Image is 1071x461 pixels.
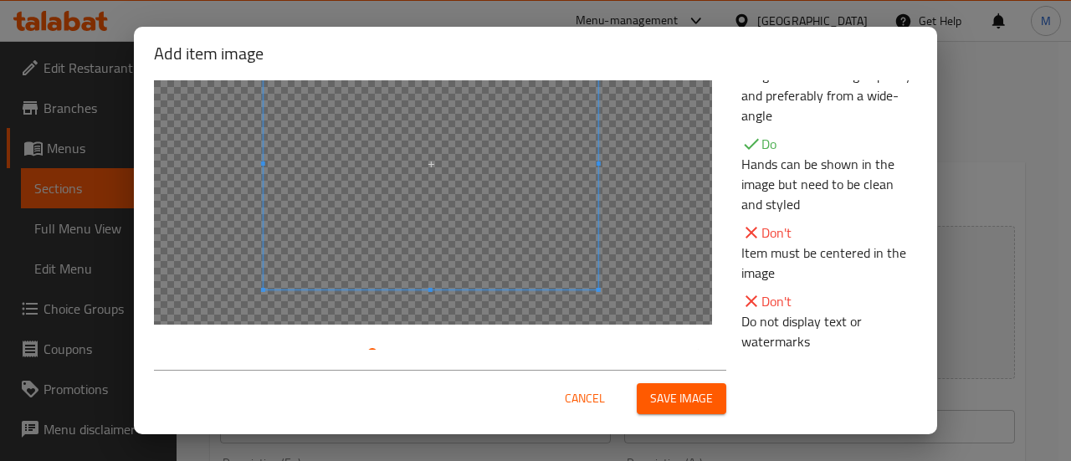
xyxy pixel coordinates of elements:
p: Item must be centered in the image [741,243,917,283]
p: Hands can be shown in the image but need to be clean and styled [741,154,917,214]
p: Do [741,134,917,154]
button: Cancel [558,383,612,414]
p: Images should be high-quality and preferably from a wide-angle [741,65,917,125]
button: Reset [154,345,195,387]
button: Rotate [674,345,721,387]
p: Don't [741,223,917,243]
p: Don't [741,291,917,311]
span: Save image [650,388,713,409]
h2: Add item image [154,40,917,67]
span: Cancel [565,388,605,409]
p: Do not display text or watermarks [741,311,917,351]
button: Save image [637,383,726,414]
